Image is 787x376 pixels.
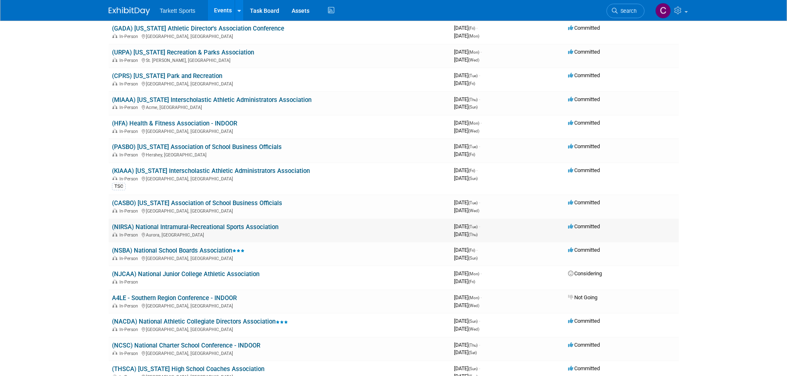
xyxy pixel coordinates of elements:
a: (GADA) [US_STATE] Athletic Director's Association Conference [112,25,284,32]
a: (NSBA) National School Boards Association [112,247,245,254]
div: [GEOGRAPHIC_DATA], [GEOGRAPHIC_DATA] [112,33,447,39]
span: In-Person [119,208,140,214]
span: (Mon) [468,296,479,300]
img: In-Person Event [112,208,117,213]
span: - [480,270,482,277]
span: (Sat) [468,350,477,355]
span: - [479,72,480,78]
span: Committed [568,199,600,206]
span: [DATE] [454,143,480,149]
span: Committed [568,342,600,348]
span: [DATE] [454,326,479,332]
div: Acme, [GEOGRAPHIC_DATA] [112,104,447,110]
span: [DATE] [454,151,475,157]
span: (Wed) [468,208,479,213]
span: [DATE] [454,365,480,371]
span: Tarkett Sports [160,7,195,14]
div: St. [PERSON_NAME], [GEOGRAPHIC_DATA] [112,57,447,63]
span: - [480,120,482,126]
span: [DATE] [454,120,482,126]
span: In-Person [119,232,140,238]
div: [GEOGRAPHIC_DATA], [GEOGRAPHIC_DATA] [112,207,447,214]
span: - [479,199,480,206]
span: - [476,247,478,253]
span: In-Person [119,129,140,134]
span: - [480,49,482,55]
span: (Fri) [468,248,475,253]
a: (MIAAA) [US_STATE] Interscholastic Athletic Administrators Association [112,96,311,104]
span: [DATE] [454,49,482,55]
span: [DATE] [454,104,478,110]
span: [DATE] [454,270,482,277]
span: - [476,25,478,31]
span: (Thu) [468,343,478,348]
span: (Fri) [468,152,475,157]
span: (Fri) [468,279,475,284]
a: (NIRSA) National Intramural-Recreational Sports Association [112,223,278,231]
span: (Sun) [468,319,478,324]
span: In-Person [119,327,140,332]
span: - [479,223,480,229]
span: - [479,143,480,149]
a: (HFA) Health & Fitness Association - INDOOR [112,120,237,127]
span: In-Person [119,34,140,39]
a: (KIAAA) [US_STATE] Interscholastic Athletic Administrators Association [112,167,310,175]
span: [DATE] [454,231,478,237]
div: [GEOGRAPHIC_DATA], [GEOGRAPHIC_DATA] [112,350,447,356]
div: [GEOGRAPHIC_DATA], [GEOGRAPHIC_DATA] [112,128,447,134]
span: Committed [568,143,600,149]
img: In-Person Event [112,351,117,355]
span: (Sun) [468,105,478,109]
span: (Tue) [468,73,478,78]
div: [GEOGRAPHIC_DATA], [GEOGRAPHIC_DATA] [112,302,447,309]
span: In-Person [119,105,140,110]
img: In-Person Event [112,105,117,109]
span: (Wed) [468,129,479,133]
span: Committed [568,120,600,126]
img: In-Person Event [112,152,117,156]
div: Aurora, [GEOGRAPHIC_DATA] [112,231,447,238]
span: - [479,365,480,371]
span: In-Person [119,58,140,63]
span: [DATE] [454,278,475,284]
span: Committed [568,365,600,371]
a: (NJCAA) National Junior College Athletic Association [112,270,259,278]
span: (Mon) [468,272,479,276]
span: [DATE] [454,255,478,261]
span: [DATE] [454,342,480,348]
div: [GEOGRAPHIC_DATA], [GEOGRAPHIC_DATA] [112,175,447,182]
a: (NACDA) National Athletic Collegiate Directors Association [112,318,288,325]
span: (Wed) [468,327,479,331]
span: [DATE] [454,318,480,324]
span: [DATE] [454,25,478,31]
span: Committed [568,318,600,324]
span: Committed [568,72,600,78]
span: (Tue) [468,225,478,229]
span: - [476,167,478,173]
span: (Sun) [468,176,478,181]
span: Search [618,8,637,14]
a: Search [606,4,644,18]
img: Cale Hayes [655,3,671,19]
span: [DATE] [454,175,478,181]
span: Committed [568,25,600,31]
span: - [480,294,482,300]
span: [DATE] [454,57,479,63]
span: In-Person [119,152,140,158]
span: Considering [568,270,602,277]
span: [DATE] [454,199,480,206]
span: - [479,96,480,102]
img: In-Person Event [112,58,117,62]
span: In-Person [119,81,140,87]
span: [DATE] [454,349,477,355]
div: [GEOGRAPHIC_DATA], [GEOGRAPHIC_DATA] [112,326,447,332]
a: (PASBO) [US_STATE] Association of School Business Officials [112,143,282,151]
span: [DATE] [454,128,479,134]
img: In-Person Event [112,34,117,38]
span: (Sun) [468,367,478,371]
span: (Tue) [468,201,478,205]
img: In-Person Event [112,327,117,331]
span: In-Person [119,351,140,356]
img: In-Person Event [112,232,117,236]
span: In-Person [119,279,140,285]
